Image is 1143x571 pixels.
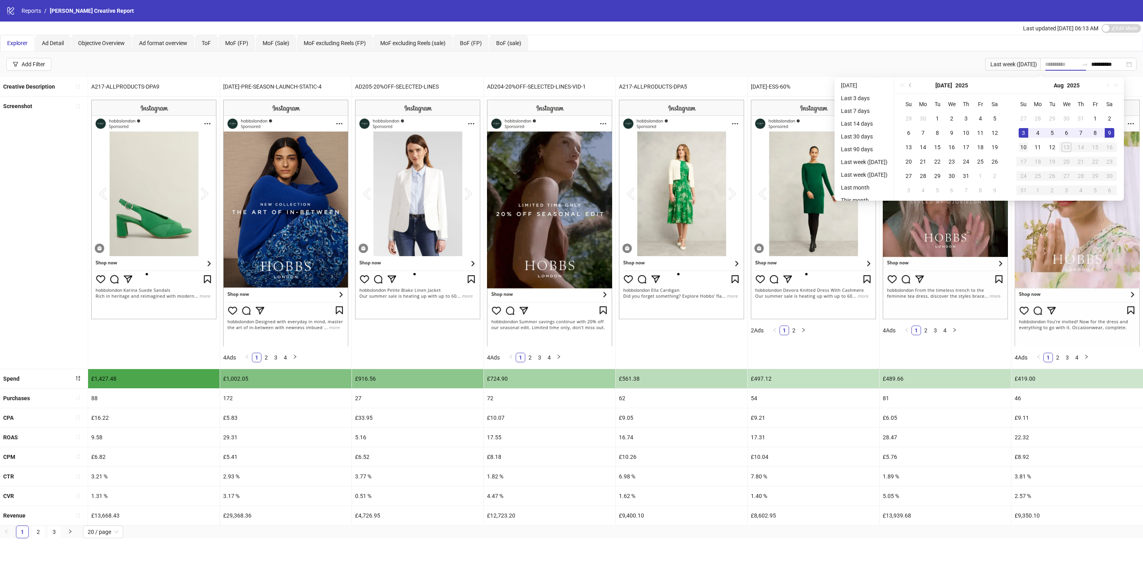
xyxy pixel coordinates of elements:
[799,326,808,335] button: right
[1045,97,1059,111] th: Tu
[32,526,45,538] li: 2
[1072,353,1082,362] li: 4
[1047,128,1057,138] div: 5
[1059,183,1074,198] td: 2025-09-03
[290,353,300,362] li: Next Page
[139,40,187,46] span: Ad format overview
[950,326,959,335] button: right
[75,103,81,109] span: sort-ascending
[1102,140,1117,154] td: 2025-08-16
[1082,353,1091,362] li: Next Page
[556,354,561,359] span: right
[64,526,77,538] li: Next Page
[44,6,47,15] li: /
[838,183,891,192] li: Last month
[904,128,913,138] div: 6
[883,100,1008,319] img: Screenshot 120231782040960624
[1074,126,1088,140] td: 2025-08-07
[976,128,985,138] div: 11
[901,111,916,126] td: 2025-06-29
[1045,154,1059,169] td: 2025-08-19
[75,415,81,420] span: sort-ascending
[1076,157,1086,166] div: 21
[42,40,64,46] span: Ad Detail
[1076,171,1086,181] div: 28
[88,77,220,96] div: A217-ALLPRODUCTS-DPA9
[1016,97,1031,111] th: Su
[1059,111,1074,126] td: 2025-07-30
[947,128,956,138] div: 9
[930,169,945,183] td: 2025-07-29
[1019,128,1028,138] div: 3
[772,328,777,332] span: left
[1045,140,1059,154] td: 2025-08-12
[916,111,930,126] td: 2025-06-30
[838,81,891,90] li: [DATE]
[1090,114,1100,123] div: 1
[1033,157,1043,166] div: 18
[380,40,446,46] span: MoF excluding Reels (sale)
[918,114,928,123] div: 30
[225,40,248,46] span: MoF (FP)
[261,353,271,362] li: 2
[947,114,956,123] div: 2
[1074,154,1088,169] td: 2025-08-21
[525,353,535,362] li: 2
[1023,25,1098,32] span: Last updated [DATE] 06:13 AM
[906,77,915,93] button: Previous month (PageUp)
[959,126,973,140] td: 2025-07-10
[990,171,1000,181] div: 2
[1074,140,1088,154] td: 2025-08-14
[1062,114,1071,123] div: 30
[838,93,891,103] li: Last 3 days
[1105,128,1114,138] div: 9
[75,375,81,381] span: sort-descending
[1105,114,1114,123] div: 2
[1016,154,1031,169] td: 2025-08-17
[1063,353,1072,362] a: 3
[1031,126,1045,140] td: 2025-08-04
[1062,128,1071,138] div: 6
[950,326,959,335] li: Next Page
[933,157,942,166] div: 22
[1074,183,1088,198] td: 2025-09-04
[1076,114,1086,123] div: 31
[838,170,891,180] li: Last week ([DATE])
[901,97,916,111] th: Su
[985,58,1040,71] div: Last week ([DATE])
[988,126,1002,140] td: 2025-07-12
[945,169,959,183] td: 2025-07-30
[1047,142,1057,152] div: 12
[789,326,799,335] li: 2
[911,326,921,335] li: 1
[976,114,985,123] div: 4
[352,77,483,96] div: AD205-20%OFF-SELECTED-LINES
[930,126,945,140] td: 2025-07-08
[1015,100,1140,346] img: Screenshot 120230994200560624
[1088,140,1102,154] td: 2025-08-15
[1084,354,1089,359] span: right
[921,326,930,335] a: 2
[545,353,554,362] a: 4
[961,114,971,123] div: 3
[945,183,959,198] td: 2025-08-06
[1102,154,1117,169] td: 2025-08-23
[48,526,60,538] a: 3
[22,61,45,67] div: Add Filter
[973,140,988,154] td: 2025-07-18
[973,169,988,183] td: 2025-08-01
[616,77,747,96] div: A217-ALLPRODUCTS-DPA5
[1088,111,1102,126] td: 2025-08-01
[780,326,789,335] li: 1
[748,77,879,96] div: [DATE]-ESS-60%
[516,353,525,362] a: 1
[990,142,1000,152] div: 19
[904,114,913,123] div: 29
[290,353,300,362] button: right
[1074,97,1088,111] th: Th
[75,454,81,459] span: sort-ascending
[959,111,973,126] td: 2025-07-03
[904,142,913,152] div: 13
[961,171,971,181] div: 31
[1062,157,1071,166] div: 20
